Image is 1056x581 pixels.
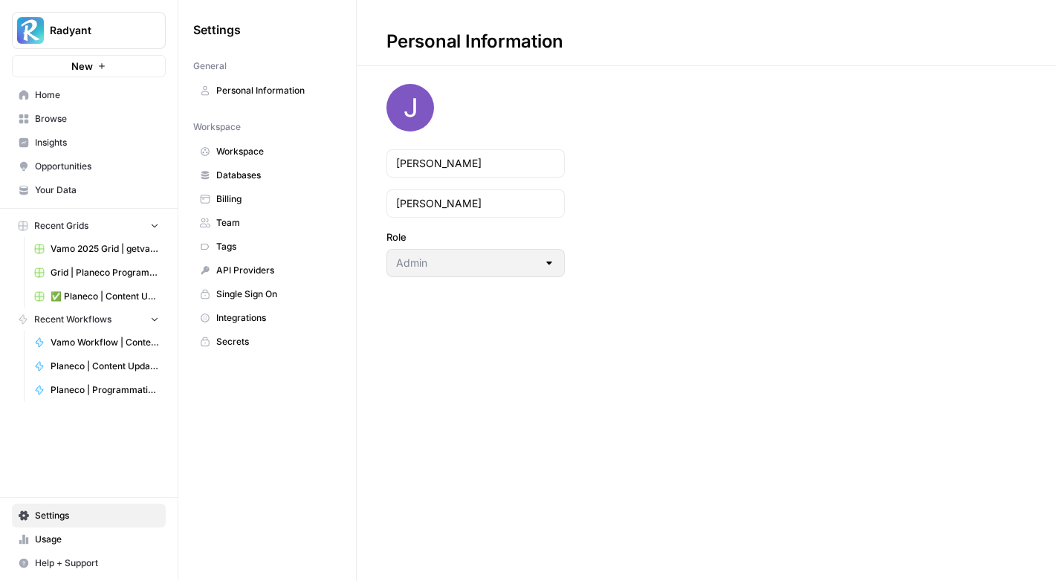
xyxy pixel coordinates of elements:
a: Settings [12,504,166,528]
a: Home [12,83,166,107]
button: Workspace: Radyant [12,12,166,49]
a: Tags [193,235,341,259]
span: Recent Workflows [34,313,111,326]
span: Insights [35,136,159,149]
a: Integrations [193,306,341,330]
a: Planeco | Content Update Summary of Changes [27,354,166,378]
a: Vamo 2025 Grid | getvamo [27,237,166,261]
a: ✅ Planeco | Content Update at Scale [27,285,166,308]
span: Secrets [216,335,334,348]
a: Billing [193,187,341,211]
span: Home [35,88,159,102]
span: Billing [216,192,334,206]
label: Role [386,230,565,244]
span: Databases [216,169,334,182]
span: Help + Support [35,556,159,570]
span: Radyant [50,23,140,38]
span: Usage [35,533,159,546]
span: Team [216,216,334,230]
span: Planeco | Content Update Summary of Changes [51,360,159,373]
button: New [12,55,166,77]
a: Single Sign On [193,282,341,306]
a: Databases [193,163,341,187]
span: API Providers [216,264,334,277]
a: Personal Information [193,79,341,103]
span: Vamo Workflow | Content Update Sie zu du [51,336,159,349]
span: Planeco | Programmatic Cluster für "Bauvoranfrage" [51,383,159,397]
button: Recent Workflows [12,308,166,331]
a: Secrets [193,330,341,354]
span: Settings [193,21,241,39]
a: Insights [12,131,166,155]
span: Vamo 2025 Grid | getvamo [51,242,159,256]
a: Vamo Workflow | Content Update Sie zu du [27,331,166,354]
a: Usage [12,528,166,551]
span: Workspace [216,145,334,158]
span: Recent Grids [34,219,88,233]
a: API Providers [193,259,341,282]
span: Browse [35,112,159,126]
span: Workspace [193,120,241,134]
a: Workspace [193,140,341,163]
span: General [193,59,227,73]
a: Team [193,211,341,235]
span: Tags [216,240,334,253]
a: Opportunities [12,155,166,178]
button: Help + Support [12,551,166,575]
span: Integrations [216,311,334,325]
a: Your Data [12,178,166,202]
span: Opportunities [35,160,159,173]
span: Grid | Planeco Programmatic Cluster [51,266,159,279]
span: Your Data [35,184,159,197]
span: ✅ Planeco | Content Update at Scale [51,290,159,303]
img: avatar [386,84,434,132]
span: Single Sign On [216,288,334,301]
a: Grid | Planeco Programmatic Cluster [27,261,166,285]
button: Recent Grids [12,215,166,237]
span: New [71,59,93,74]
div: Personal Information [357,30,593,53]
span: Settings [35,509,159,522]
a: Planeco | Programmatic Cluster für "Bauvoranfrage" [27,378,166,402]
a: Browse [12,107,166,131]
img: Radyant Logo [17,17,44,44]
span: Personal Information [216,84,334,97]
